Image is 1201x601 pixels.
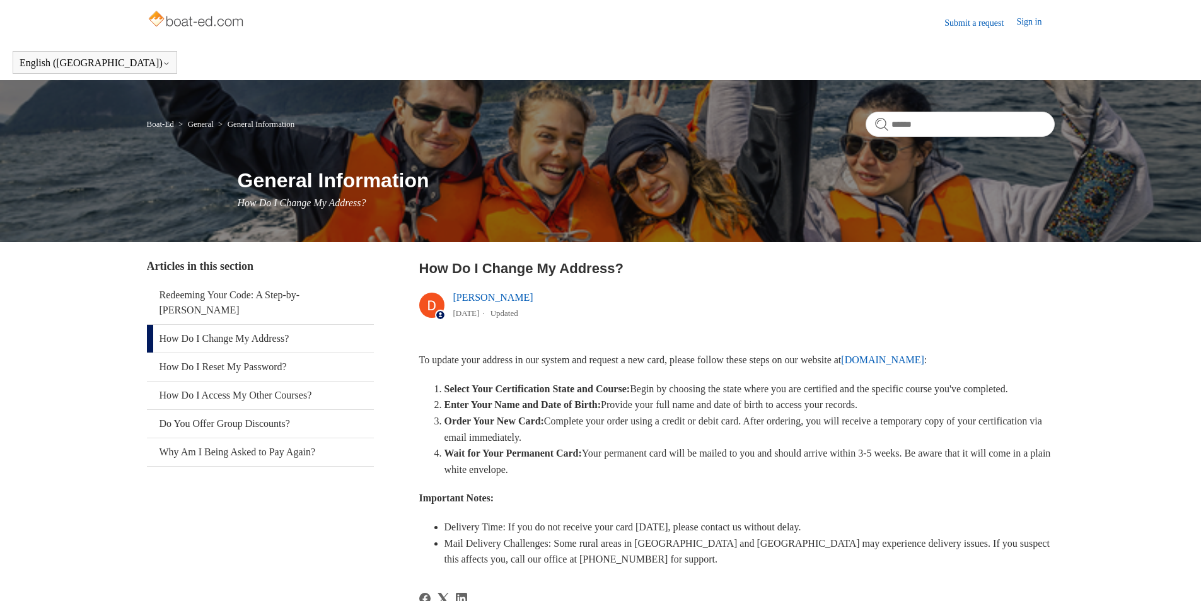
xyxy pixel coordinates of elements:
a: [DOMAIN_NAME] [841,354,924,365]
a: Do You Offer Group Discounts? [147,410,374,438]
a: General [188,119,214,129]
span: Articles in this section [147,260,253,272]
li: General [176,119,216,129]
strong: Select Your Certification State and Course: [444,383,630,394]
a: Sign in [1016,15,1054,30]
a: How Do I Change My Address? [147,325,374,353]
li: Boat-Ed [147,119,177,129]
li: Updated [490,308,518,318]
img: Boat-Ed Help Center home page [147,8,247,33]
a: How Do I Access My Other Courses? [147,382,374,409]
a: Why Am I Being Asked to Pay Again? [147,438,374,466]
li: Delivery Time: If you do not receive your card [DATE], please contact us without delay. [444,519,1055,535]
li: Complete your order using a credit or debit card. After ordering, you will receive a temporary co... [444,413,1055,445]
input: Search [866,112,1055,137]
li: General Information [216,119,294,129]
strong: Enter Your Name and Date of Birth: [444,399,601,410]
a: [PERSON_NAME] [453,292,533,303]
li: Begin by choosing the state where you are certified and the specific course you've completed. [444,381,1055,397]
h2: How Do I Change My Address? [419,258,1055,279]
strong: Important Notes: [419,493,494,503]
li: Provide your full name and date of birth to access your records. [444,397,1055,413]
strong: Wait for Your Permanent Card: [444,448,582,458]
button: English ([GEOGRAPHIC_DATA]) [20,57,170,69]
li: Mail Delivery Challenges: Some rural areas in [GEOGRAPHIC_DATA] and [GEOGRAPHIC_DATA] may experie... [444,535,1055,568]
a: Boat-Ed [147,119,174,129]
span: How Do I Change My Address? [238,197,366,208]
h1: General Information [238,165,1055,195]
time: 03/06/2024, 11:29 [453,308,480,318]
strong: Order Your New Card: [444,416,544,426]
a: General Information [228,119,294,129]
p: To update your address in our system and request a new card, please follow these steps on our web... [419,352,1055,368]
li: Your permanent card will be mailed to you and should arrive within 3-5 weeks. Be aware that it wi... [444,445,1055,477]
a: How Do I Reset My Password? [147,353,374,381]
a: Redeeming Your Code: A Step-by-[PERSON_NAME] [147,281,374,324]
a: Submit a request [944,16,1016,30]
